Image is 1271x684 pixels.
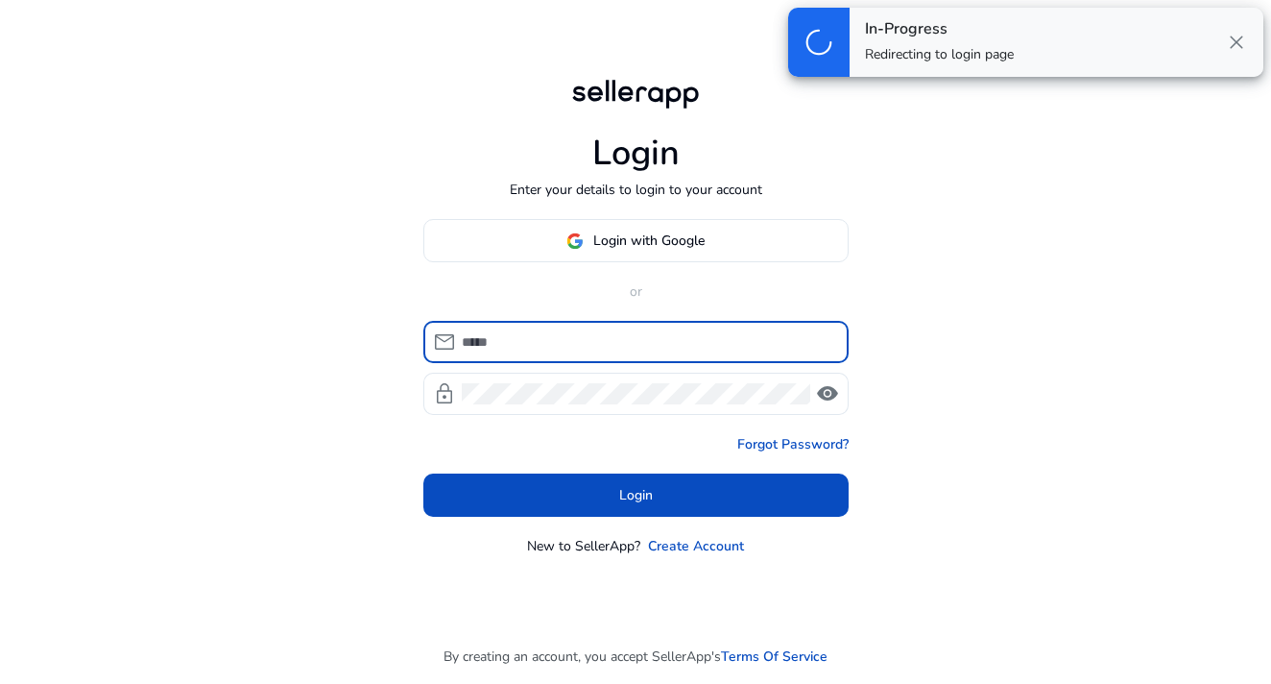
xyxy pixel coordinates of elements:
[423,281,849,302] p: or
[527,536,640,556] p: New to SellerApp?
[865,45,1014,64] p: Redirecting to login page
[592,133,680,174] h1: Login
[1225,31,1248,54] span: close
[721,647,827,667] a: Terms Of Service
[737,434,849,454] a: Forgot Password?
[619,485,653,505] span: Login
[433,330,456,354] span: mail
[423,219,849,262] button: Login with Google
[566,232,584,250] img: google-logo.svg
[865,20,1014,38] h4: In-Progress
[801,24,837,61] span: progress_activity
[423,474,849,517] button: Login
[433,382,456,405] span: lock
[816,382,839,405] span: visibility
[510,180,762,200] p: Enter your details to login to your account
[648,536,744,556] a: Create Account
[593,231,705,251] span: Login with Google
